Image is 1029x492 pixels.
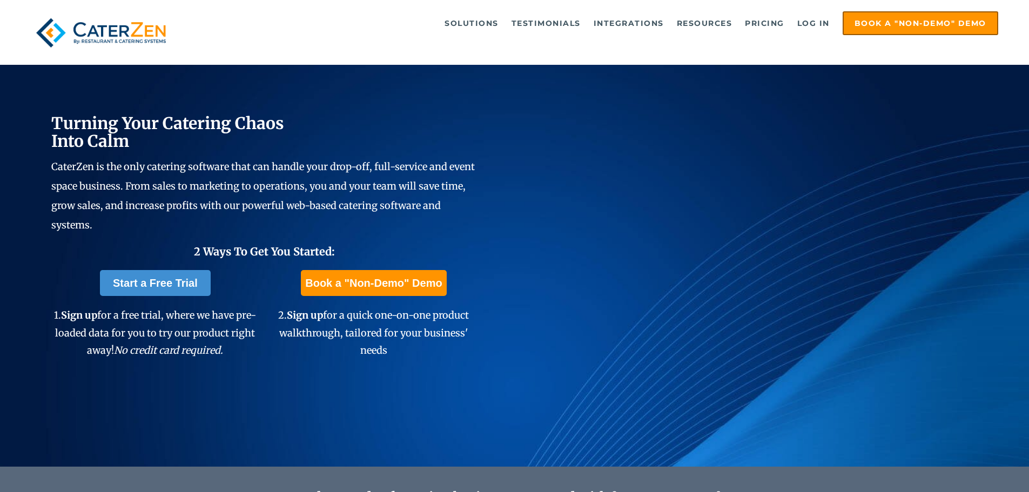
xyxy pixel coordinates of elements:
span: CaterZen is the only catering software that can handle your drop-off, full-service and event spac... [51,160,475,231]
a: Integrations [588,12,669,34]
a: Book a "Non-Demo" Demo [301,270,446,296]
iframe: Help widget launcher [933,450,1017,480]
a: Start a Free Trial [100,270,211,296]
div: Navigation Menu [196,11,998,35]
span: 2. for a quick one-on-one product walkthrough, tailored for your business' needs [278,309,469,356]
a: Testimonials [506,12,586,34]
img: caterzen [31,11,171,54]
a: Pricing [739,12,790,34]
span: 2 Ways To Get You Started: [194,245,335,258]
em: No credit card required. [114,344,223,356]
a: Solutions [439,12,504,34]
a: Log in [792,12,835,34]
span: Sign up [61,309,97,321]
a: Resources [671,12,738,34]
span: 1. for a free trial, where we have pre-loaded data for you to try our product right away! [54,309,256,356]
a: Book a "Non-Demo" Demo [843,11,998,35]
span: Sign up [287,309,323,321]
span: Turning Your Catering Chaos Into Calm [51,113,284,151]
